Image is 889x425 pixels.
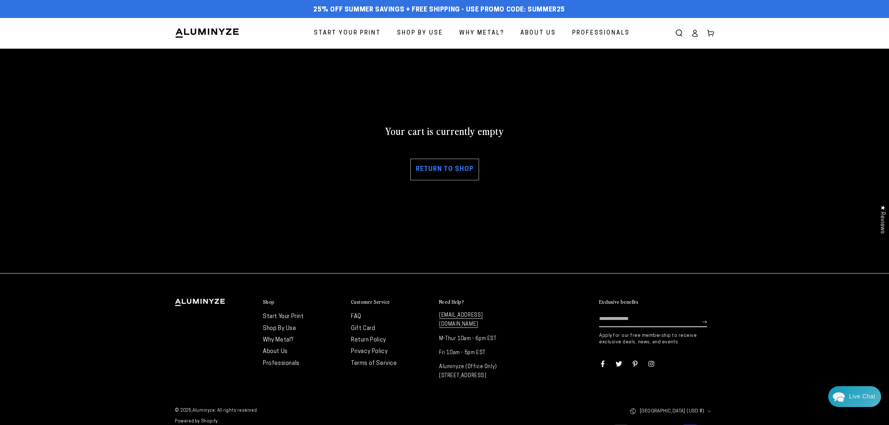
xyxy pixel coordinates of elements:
[671,25,687,41] summary: Search our site
[263,349,288,354] a: About Us
[24,143,31,150] img: de2564cef545c577b3057da8da2a581d
[351,337,386,343] a: Return Policy
[351,314,361,320] a: FAQ
[175,419,218,424] a: Powered by Shopify
[392,24,448,43] a: Shop By Use
[351,349,388,354] a: Privacy Policy
[67,11,86,30] img: John
[24,119,31,126] img: de2564cef545c577b3057da8da2a581d
[459,28,504,39] span: Why Metal?
[599,333,714,345] p: Apply for our free membership to receive exclusive deals, news, and events.
[52,11,71,30] img: Marie J
[33,166,127,173] div: Aluminyze
[572,28,630,39] span: Professionals
[567,24,635,43] a: Professionals
[33,189,127,196] div: Aluminyze
[410,159,479,180] a: Return to shop
[24,174,140,181] p: Sent from my iPhone On [DATE] 11:21 PM, [PERSON_NAME] [EMAIL_ADDRESS][DOMAIN_NAME] wrote: ﻿...
[439,348,520,357] p: Fri 10am - 5pm EST
[24,96,31,103] img: de2564cef545c577b3057da8da2a581d
[127,73,140,79] div: [DATE]
[314,28,381,39] span: Start Your Print
[24,189,31,196] img: de2564cef545c577b3057da8da2a581d
[14,59,138,66] div: Recent Conversations
[175,124,714,137] h2: Your cart is currently empty
[599,299,638,305] h2: Exclusive benefits
[33,96,127,103] div: Aluminyze
[599,299,714,306] summary: Exclusive benefits
[263,314,304,320] a: Start Your Print
[640,407,704,415] span: [GEOGRAPHIC_DATA] (USD $)
[263,326,296,331] a: Shop By Use
[24,166,31,173] img: de2564cef545c577b3057da8da2a581d
[24,127,140,134] p: Yes… where are the other 3 pierces that go in this cart? One is a 40 x 60 piece
[127,143,140,149] div: [DATE]
[439,313,483,328] a: [EMAIL_ADDRESS][DOMAIN_NAME]
[875,199,889,239] div: Click to open Judge.me floating reviews tab
[263,299,275,305] h2: Shop
[24,197,140,204] p: You received a new message from your online store's contact form. Country Code:US Name:[PERSON_NA...
[313,6,565,14] span: 25% off Summer Savings + Free Shipping - Use Promo Code: SUMMER25
[175,406,444,416] small: © 2025, . All rights reserved.
[127,167,140,172] div: [DATE]
[397,28,443,39] span: Shop By Use
[24,80,140,87] p: Hi [PERSON_NAME], Thank you for reaching out to us. Please make sure to log in at [URL][DOMAIN_NA...
[127,190,140,195] div: [DATE]
[439,362,520,380] p: Aluminyze (Office Only) [STREET_ADDRESS]
[47,217,106,229] a: Leave A Message
[127,96,140,102] div: [DATE]
[24,72,31,80] img: fba842a801236a3782a25bbf40121a09
[351,326,375,331] a: Gift Card
[175,28,240,39] img: Aluminyze
[50,35,103,41] span: Away until 11:00 AM
[630,403,714,419] button: [GEOGRAPHIC_DATA] (USD $)
[454,24,510,43] a: Why Metal?
[309,24,386,43] a: Start Your Print
[263,361,300,366] a: Professionals
[24,104,140,110] p: I never got my items in my cart. My 2 sea horses and my 40 x 60 piece is not in there. Is there...
[24,150,140,157] p: I need a custom sized print at 31 X 60. Are custome sizes available?
[33,73,127,80] div: [PERSON_NAME]
[33,213,127,220] div: [PERSON_NAME]
[263,299,344,306] summary: Shop
[351,299,390,305] h2: Customer Service
[33,119,127,126] div: Aluminyze
[192,408,215,413] a: Aluminyze
[515,24,561,43] a: About Us
[520,28,556,39] span: About Us
[82,11,101,30] img: Helga
[33,143,127,149] div: Aluminyze
[24,212,31,220] img: fba842a801236a3782a25bbf40121a09
[828,386,881,407] div: Chat widget toggle
[127,120,140,125] div: [DATE]
[351,361,397,366] a: Terms of Service
[263,337,293,343] a: Why Metal?
[351,299,432,306] summary: Customer Service
[439,334,520,343] p: M-Thur 10am - 6pm EST
[849,386,875,407] div: Contact Us Directly
[439,299,464,305] h2: Need Help?
[702,311,707,333] button: Subscribe
[439,299,520,306] summary: Need Help?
